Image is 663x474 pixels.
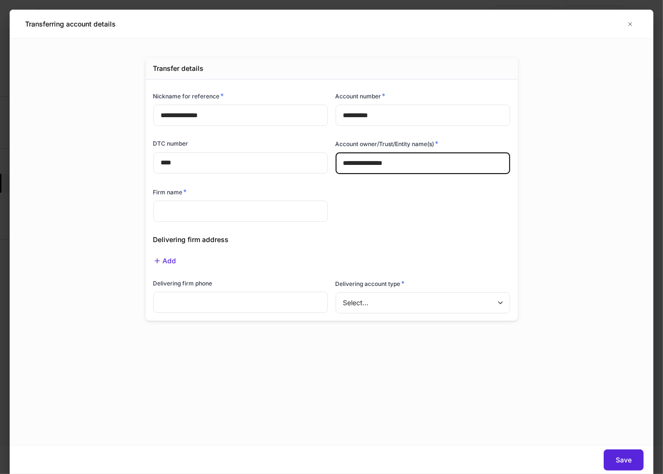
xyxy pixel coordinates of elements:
h6: DTC number [153,139,189,148]
h6: Firm name [153,187,187,197]
h6: Account owner/Trust/Entity name(s) [336,139,439,149]
h6: Delivering firm phone [153,279,213,288]
h6: Delivering account type [336,279,405,288]
h5: Transferring account details [25,19,116,29]
div: Save [616,455,632,465]
h6: Nickname for reference [153,91,224,101]
h6: Account number [336,91,386,101]
div: Delivering firm address [146,223,510,244]
h5: Transfer details [153,64,204,73]
button: Save [604,449,644,471]
div: Select... [336,292,510,313]
button: Add [153,256,176,266]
